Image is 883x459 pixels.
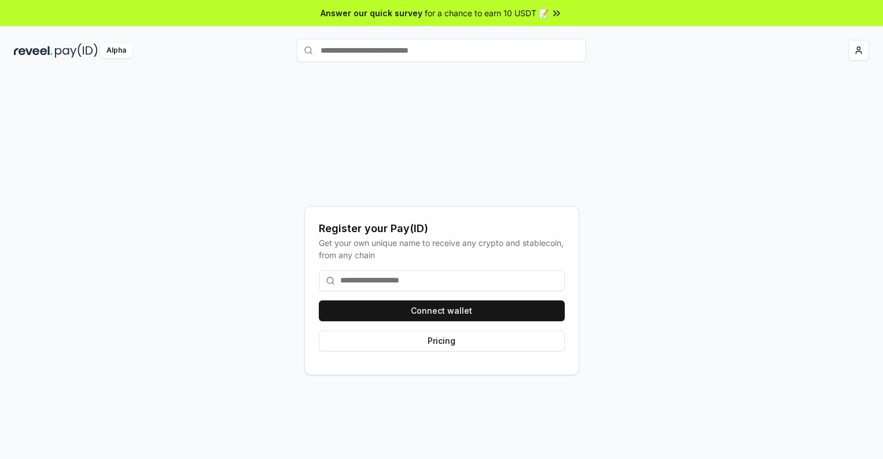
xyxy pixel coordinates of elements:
img: pay_id [55,43,98,58]
img: reveel_dark [14,43,53,58]
span: Answer our quick survey [321,7,422,19]
div: Register your Pay(ID) [319,221,565,237]
div: Alpha [100,43,133,58]
button: Connect wallet [319,300,565,321]
span: for a chance to earn 10 USDT 📝 [425,7,549,19]
button: Pricing [319,331,565,351]
div: Get your own unique name to receive any crypto and stablecoin, from any chain [319,237,565,261]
